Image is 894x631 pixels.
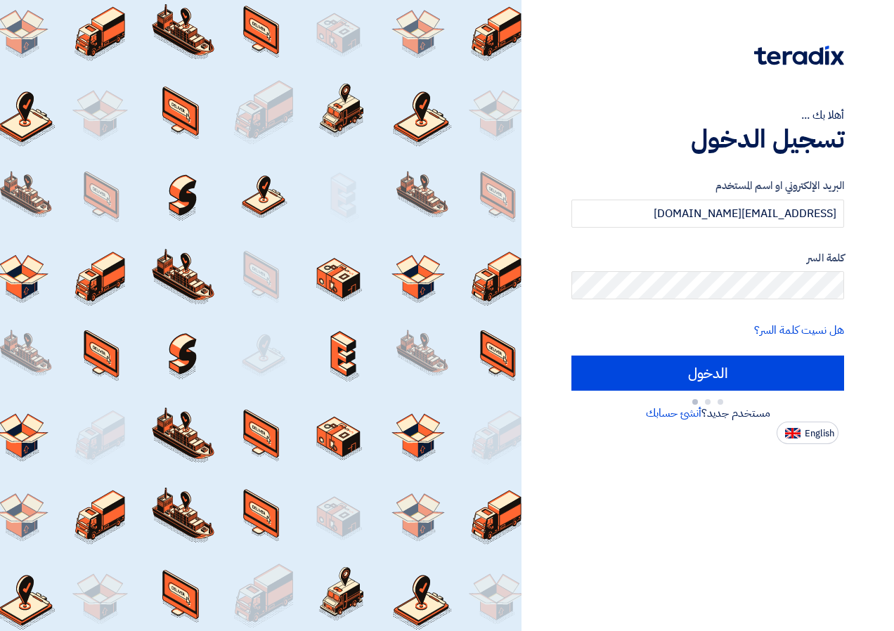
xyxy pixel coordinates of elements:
[571,356,844,391] input: الدخول
[571,200,844,228] input: أدخل بريد العمل الإلكتروني او اسم المستخدم الخاص بك ...
[777,422,838,444] button: English
[571,250,844,266] label: كلمة السر
[571,405,844,422] div: مستخدم جديد؟
[571,107,844,124] div: أهلا بك ...
[805,429,834,438] span: English
[571,178,844,194] label: البريد الإلكتروني او اسم المستخدم
[785,428,801,438] img: en-US.png
[646,405,701,422] a: أنشئ حسابك
[754,46,844,65] img: Teradix logo
[754,322,844,339] a: هل نسيت كلمة السر؟
[571,124,844,155] h1: تسجيل الدخول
